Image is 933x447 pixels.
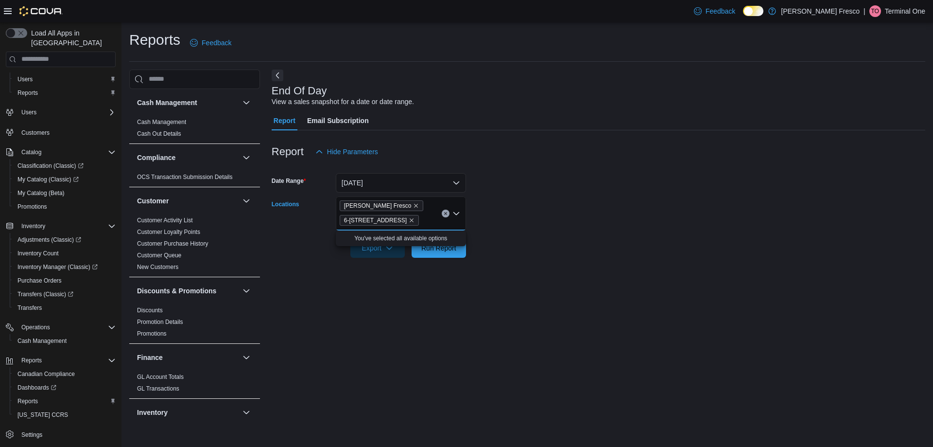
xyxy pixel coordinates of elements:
button: Customer [137,196,239,206]
button: Catalog [17,146,45,158]
span: Reports [14,87,116,99]
span: Customer Purchase History [137,240,208,248]
p: | [864,5,865,17]
span: New Customers [137,263,178,271]
a: GL Transactions [137,385,179,392]
span: Promotions [17,203,47,211]
span: Transfers (Classic) [17,290,73,298]
span: Purchase Orders [17,277,62,285]
span: Hide Parameters [327,147,378,157]
button: Users [10,72,120,86]
a: OCS Transaction Submission Details [137,174,233,180]
span: Transfers [17,304,42,312]
span: Load All Apps in [GEOGRAPHIC_DATA] [27,28,116,48]
button: Next [272,70,283,81]
button: Reports [10,394,120,408]
button: Customers [2,125,120,139]
a: Customers [17,127,53,139]
span: Cash Management [14,335,116,347]
button: Clear input [442,210,449,217]
p: [PERSON_NAME] Fresco [781,5,860,17]
span: Export [356,238,399,258]
span: Washington CCRS [14,409,116,421]
a: Transfers (Classic) [14,288,77,300]
div: Finance [129,371,260,398]
span: Users [21,108,36,116]
a: Customer Activity List [137,217,193,224]
span: Transfers (Classic) [14,288,116,300]
a: Inventory Manager (Classic) [14,261,102,273]
button: Compliance [137,153,239,162]
span: Purchase Orders [14,275,116,286]
button: Reports [17,355,46,366]
a: GL Account Totals [137,374,184,380]
span: Dashboards [17,384,56,392]
button: Export [350,238,405,258]
span: My Catalog (Classic) [17,176,79,183]
span: Inventory Manager (Classic) [14,261,116,273]
a: Classification (Classic) [14,160,87,172]
button: Inventory [17,220,49,232]
span: Users [14,73,116,85]
span: Settings [17,429,116,441]
span: Email Subscription [307,111,369,130]
h3: Discounts & Promotions [137,286,216,296]
button: Remove 6-750 Fortune Drive from selection in this group [409,217,415,223]
a: Feedback [690,1,739,21]
div: View a sales snapshot for a date or date range. [272,97,414,107]
button: Users [17,107,40,118]
label: Locations [272,200,299,208]
span: My Catalog (Beta) [14,187,116,199]
span: Operations [17,322,116,333]
h3: Finance [137,353,163,362]
span: GL Account Totals [137,373,184,381]
span: Customers [21,129,50,137]
span: Inventory [17,220,116,232]
span: Run Report [421,243,456,253]
span: Canadian Compliance [14,368,116,380]
span: Cash Management [17,337,67,345]
span: Discounts [137,306,163,314]
span: Users [17,107,116,118]
span: Feedback [202,38,231,48]
a: Promotions [137,330,167,337]
a: Customer Loyalty Points [137,229,200,235]
a: Promotion Details [137,319,183,325]
button: Inventory [241,407,252,418]
a: Transfers [14,302,46,314]
button: Discounts & Promotions [241,285,252,297]
button: Purchase Orders [10,274,120,287]
button: [DATE] [336,173,466,193]
span: [PERSON_NAME] Fresco [344,201,412,211]
label: Date Range [272,177,306,185]
span: Settings [21,431,42,439]
button: Finance [137,353,239,362]
a: Feedback [186,33,235,53]
span: Customers [17,126,116,138]
span: Promotions [14,201,116,213]
div: Compliance [129,171,260,187]
button: Cash Management [10,334,120,348]
span: Transfers [14,302,116,314]
button: [US_STATE] CCRS [10,408,120,422]
a: Adjustments (Classic) [10,233,120,247]
span: Customer Queue [137,251,181,259]
button: My Catalog (Beta) [10,186,120,200]
span: Promotion Details [137,318,183,326]
a: Inventory Count [14,248,63,259]
a: Reports [14,87,42,99]
div: Cash Management [129,116,260,143]
button: Inventory Count [10,247,120,260]
h3: Compliance [137,153,175,162]
span: Customer Activity List [137,216,193,224]
span: [US_STATE] CCRS [17,411,68,419]
div: Discounts & Promotions [129,304,260,343]
span: Cash Management [137,118,186,126]
span: Reports [17,89,38,97]
span: Inventory Manager (Classic) [17,263,98,271]
span: GL Transactions [137,385,179,393]
a: Reports [14,395,42,407]
a: Purchase Orders [14,275,66,286]
a: [US_STATE] CCRS [14,409,72,421]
